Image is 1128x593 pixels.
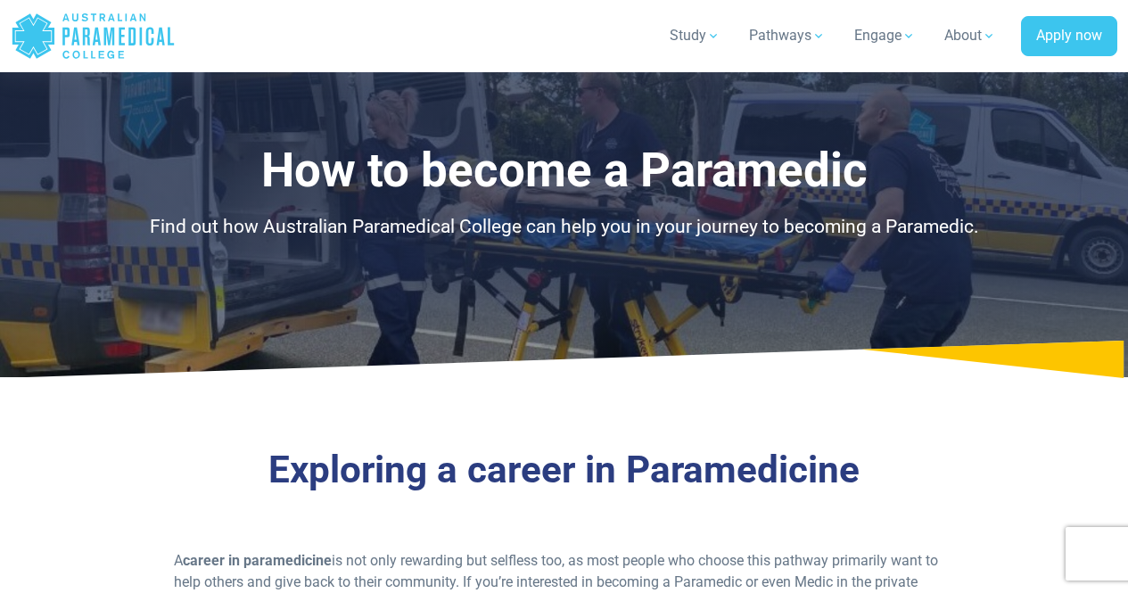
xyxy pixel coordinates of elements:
[11,7,176,65] a: Australian Paramedical College
[183,552,332,569] strong: career in paramedicine
[844,11,926,61] a: Engage
[934,11,1007,61] a: About
[659,11,731,61] a: Study
[738,11,836,61] a: Pathways
[94,448,1034,493] h2: Exploring a career in Paramedicine
[1021,16,1117,57] a: Apply now
[94,213,1034,242] p: Find out how Australian Paramedical College can help you in your journey to becoming a Paramedic.
[94,143,1034,199] h1: How to become a Paramedic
